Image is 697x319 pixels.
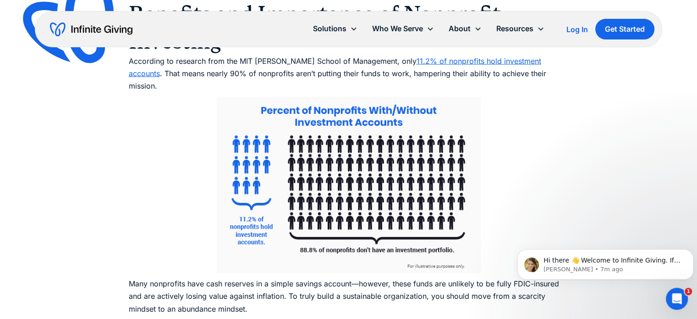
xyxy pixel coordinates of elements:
p: Many nonprofits have cash reserves in a simple savings account—however, these funds are unlikely ... [129,278,569,315]
div: About [441,19,489,39]
div: Resources [489,19,552,39]
div: Log In [566,26,588,33]
div: About [449,22,471,35]
img: 11.2% of nonprofits hold investment accounts. 88.8% don't. [217,97,481,273]
div: Who We Serve [365,19,441,39]
p: According to research from the MIT [PERSON_NAME] School of Management, only . That means nearly 9... [129,55,569,93]
div: Solutions [306,19,365,39]
span: 1 [685,288,692,295]
iframe: Intercom live chat [666,288,688,310]
iframe: Intercom notifications message [514,230,697,294]
div: Solutions [313,22,346,35]
div: Resources [496,22,533,35]
div: Who We Serve [372,22,423,35]
a: home [50,22,132,37]
a: Get Started [595,19,654,39]
a: Log In [566,24,588,35]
